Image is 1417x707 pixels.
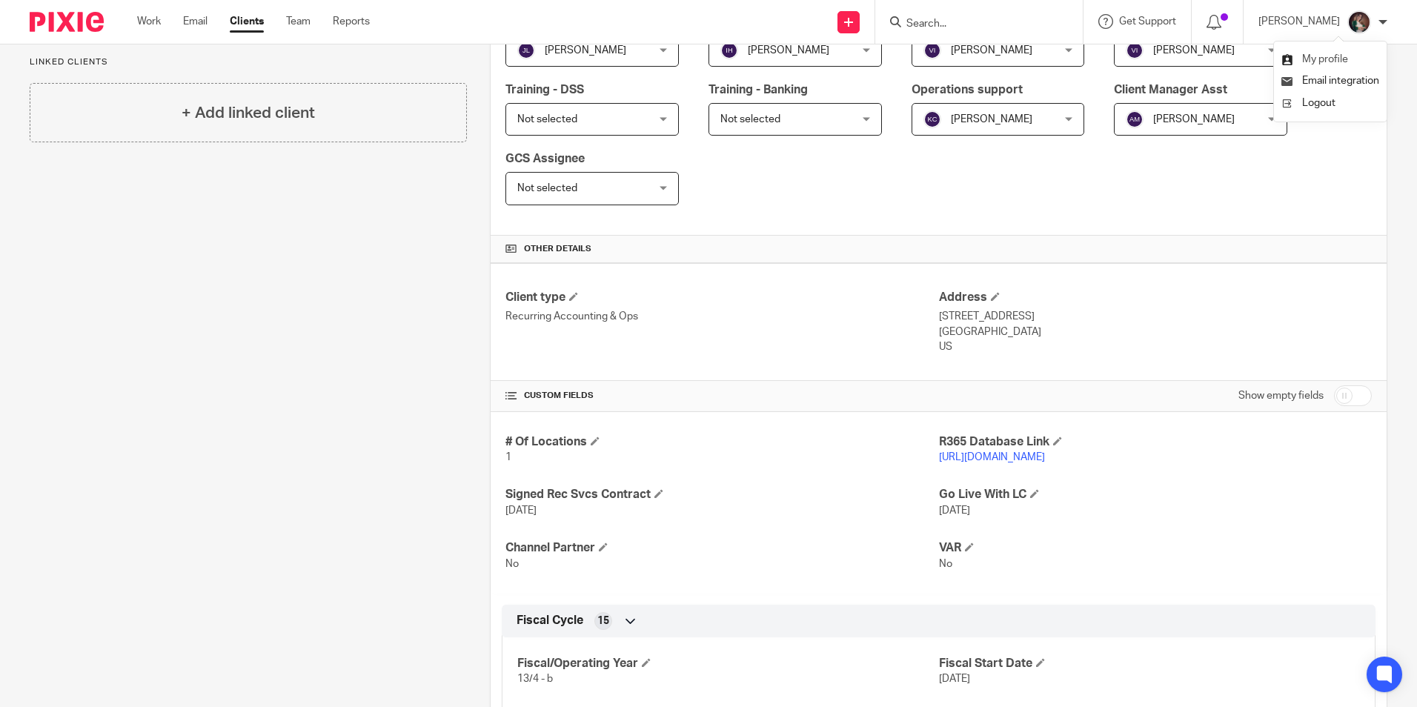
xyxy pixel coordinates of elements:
[939,487,1372,502] h4: Go Live With LC
[517,674,553,684] span: 13/4 - b
[720,42,738,59] img: svg%3E
[1114,84,1227,96] span: Client Manager Asst
[505,505,537,516] span: [DATE]
[939,452,1045,462] a: [URL][DOMAIN_NAME]
[939,656,1360,671] h4: Fiscal Start Date
[923,110,941,128] img: svg%3E
[939,434,1372,450] h4: R365 Database Link
[951,45,1032,56] span: [PERSON_NAME]
[1302,98,1335,108] span: Logout
[939,540,1372,556] h4: VAR
[517,42,535,59] img: svg%3E
[505,559,519,569] span: No
[1153,45,1235,56] span: [PERSON_NAME]
[1119,16,1176,27] span: Get Support
[545,45,626,56] span: [PERSON_NAME]
[505,540,938,556] h4: Channel Partner
[505,153,585,165] span: GCS Assignee
[230,14,264,29] a: Clients
[939,505,970,516] span: [DATE]
[1126,110,1144,128] img: svg%3E
[517,613,583,628] span: Fiscal Cycle
[939,339,1372,354] p: US
[517,656,938,671] h4: Fiscal/Operating Year
[517,183,577,193] span: Not selected
[505,434,938,450] h4: # Of Locations
[505,390,938,402] h4: CUSTOM FIELDS
[905,18,1038,31] input: Search
[912,84,1023,96] span: Operations support
[1238,388,1324,403] label: Show empty fields
[708,84,808,96] span: Training - Banking
[505,452,511,462] span: 1
[137,14,161,29] a: Work
[182,102,315,125] h4: + Add linked client
[1126,42,1144,59] img: svg%3E
[720,114,780,125] span: Not selected
[939,309,1372,324] p: [STREET_ADDRESS]
[505,290,938,305] h4: Client type
[1281,93,1379,114] a: Logout
[505,309,938,324] p: Recurring Accounting & Ops
[939,674,970,684] span: [DATE]
[1281,76,1379,86] a: Email integration
[1347,10,1371,34] img: Profile%20picture%20JUS.JPG
[524,243,591,255] span: Other details
[30,12,104,32] img: Pixie
[1302,54,1348,64] span: My profile
[939,290,1372,305] h4: Address
[939,325,1372,339] p: [GEOGRAPHIC_DATA]
[748,45,829,56] span: [PERSON_NAME]
[517,114,577,125] span: Not selected
[1281,54,1348,64] a: My profile
[183,14,208,29] a: Email
[597,614,609,628] span: 15
[1258,14,1340,29] p: [PERSON_NAME]
[939,559,952,569] span: No
[286,14,311,29] a: Team
[505,487,938,502] h4: Signed Rec Svcs Contract
[951,114,1032,125] span: [PERSON_NAME]
[1302,76,1379,86] span: Email integration
[333,14,370,29] a: Reports
[923,42,941,59] img: svg%3E
[30,56,467,68] p: Linked clients
[1153,114,1235,125] span: [PERSON_NAME]
[505,84,584,96] span: Training - DSS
